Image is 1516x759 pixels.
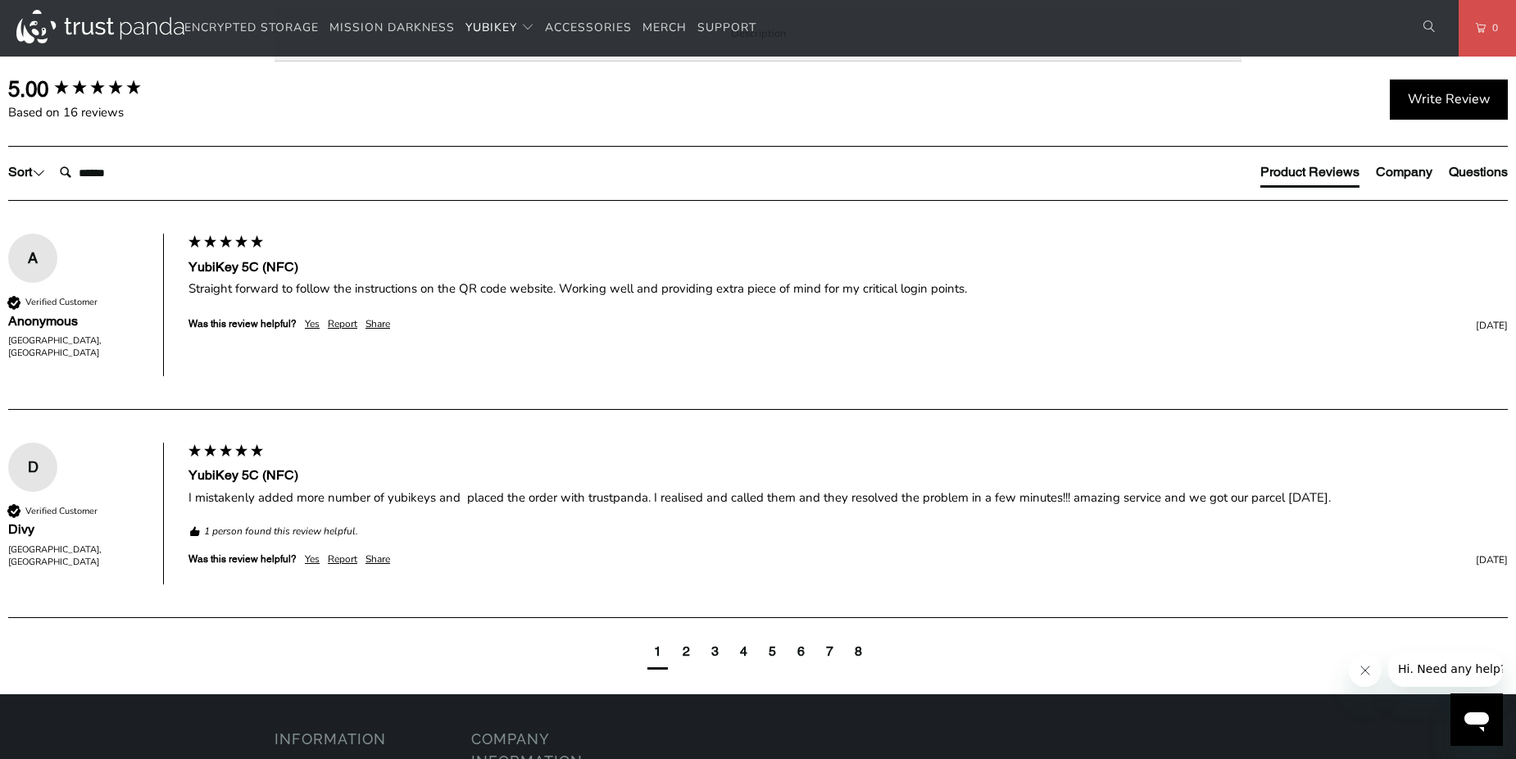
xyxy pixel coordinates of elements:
[848,639,869,669] div: page8
[8,312,147,330] div: Anonymous
[1260,163,1508,196] div: Reviews Tabs
[184,9,319,48] a: Encrypted Storage
[705,639,725,669] div: page3
[8,75,180,104] div: Overall product rating out of 5: 5.00
[697,20,756,35] span: Support
[305,317,320,331] div: Yes
[1449,163,1508,181] div: Questions
[187,234,265,253] div: 5 star rating
[8,75,48,104] div: 5.00
[328,317,357,331] div: Report
[8,246,57,270] div: A
[791,639,811,669] div: page6
[545,20,632,35] span: Accessories
[10,11,118,25] span: Hi. Need any help?
[329,20,455,35] span: Mission Darkness
[642,20,687,35] span: Merch
[1349,654,1382,687] iframe: Close message
[16,10,184,43] img: Trust Panda Australia
[8,334,147,360] div: [GEOGRAPHIC_DATA], [GEOGRAPHIC_DATA]
[188,280,1508,298] div: Straight forward to follow the instructions on the QR code website. Working well and providing ex...
[769,643,776,661] div: page5
[654,643,661,661] div: page1
[305,552,320,566] div: Yes
[1376,163,1432,181] div: Company
[465,9,534,48] summary: YubiKey
[8,520,147,539] div: Divy
[188,258,1508,276] div: YubiKey 5C (NFC)
[740,643,747,661] div: page4
[733,639,754,669] div: page4
[1486,19,1499,37] span: 0
[1450,693,1503,746] iframe: Button to launch messaging window
[797,643,805,661] div: page6
[8,163,45,181] div: Sort
[329,9,455,48] a: Mission Darkness
[53,157,184,189] input: Search
[328,552,357,566] div: Report
[697,9,756,48] a: Support
[8,455,57,479] div: D
[855,643,862,661] div: page8
[1260,163,1359,181] div: Product Reviews
[188,489,1508,507] div: I mistakenly added more number of yubikeys and placed the order with trustpanda. I realised and c...
[365,552,390,566] div: Share
[188,317,297,331] div: Was this review helpful?
[8,104,180,121] div: Based on 16 reviews
[25,296,98,308] div: Verified Customer
[545,9,632,48] a: Accessories
[25,505,98,517] div: Verified Customer
[676,639,697,669] div: page2
[1388,651,1503,687] iframe: Message from company
[8,543,147,569] div: [GEOGRAPHIC_DATA], [GEOGRAPHIC_DATA]
[365,317,390,331] div: Share
[819,639,840,669] div: page7
[683,643,690,661] div: page2
[642,9,687,48] a: Merch
[398,553,1508,567] div: [DATE]
[398,319,1508,333] div: [DATE]
[188,552,297,566] div: Was this review helpful?
[762,639,783,669] div: page5
[184,20,319,35] span: Encrypted Storage
[204,525,358,539] em: 1 person found this review helpful.
[647,639,668,669] div: current page1
[184,9,756,48] nav: Translation missing: en.navigation.header.main_nav
[1390,80,1508,120] div: Write Review
[711,643,719,661] div: page3
[187,443,265,462] div: 5 star rating
[52,78,143,100] div: 5.00 star rating
[465,20,517,35] span: YubiKey
[826,643,833,661] div: page7
[188,466,1508,484] div: YubiKey 5C (NFC)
